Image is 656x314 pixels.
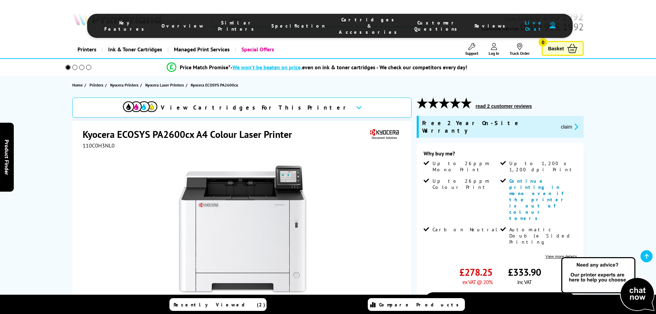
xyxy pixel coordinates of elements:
a: Basket 0 [542,41,584,56]
img: Open Live Chat window [560,256,656,313]
span: Kyocera Laser Printers [145,81,184,89]
span: 110C0H3NL0 [83,142,115,149]
a: Special Offers [235,41,279,58]
span: Specification [271,23,325,29]
a: Printers [72,41,102,58]
a: Kyocera Printers [110,81,140,89]
span: Free 2 Year On-Site Warranty [422,119,555,134]
span: Up to 26ppm Colour Print [433,178,499,190]
div: - even on ink & toner cartridges - We check our competitors every day! [230,64,467,71]
a: Kyocera ECOSYS PA2600cx [191,81,240,89]
span: Compare Products [379,302,462,308]
h1: Kyocera ECOSYS PA2600cx A4 Colour Laser Printer [83,128,299,141]
span: Overview [162,23,204,29]
span: Live Chat [523,20,546,32]
span: £333.90 [508,266,541,278]
img: View Cartridges [123,101,157,112]
span: Support [465,51,478,56]
a: Home [72,81,84,89]
span: 0 [539,38,547,47]
a: Printers [90,81,105,89]
span: Ink & Toner Cartridges [108,41,162,58]
button: promo-description [559,123,581,131]
a: Ink & Toner Cartridges [102,41,167,58]
span: Kyocera ECOSYS PA2600cx [191,81,238,89]
span: Up to 26ppm Mono Print [433,160,499,173]
button: read 2 customer reviews [473,103,534,109]
span: Basket [548,44,564,53]
span: Continue printing in mono even if the printer is out of colour toners [509,178,567,221]
a: Log In [489,43,499,56]
span: Kyocera Printers [110,81,138,89]
a: Add to Basket [424,292,577,312]
span: Log In [489,51,499,56]
img: Kyocera ECOSYS PA2600cx [175,163,310,298]
span: ex VAT @ 20% [462,278,492,285]
div: Why buy me? [424,150,577,160]
a: Recently Viewed (2) [169,298,267,311]
a: Managed Print Services [167,41,235,58]
span: View Cartridges For This Printer [161,104,350,111]
a: Track Order [510,43,530,56]
span: Key Features [104,20,148,32]
span: Home [72,81,83,89]
a: View more details [545,254,577,259]
img: Kyocera [368,128,400,141]
span: Automatic Double Sided Printing [509,226,575,245]
li: modal_Promise [56,61,579,73]
span: Reviews [475,23,509,29]
img: user-headset-duotone.svg [550,22,555,29]
span: We won’t be beaten on price, [232,64,302,71]
span: Cartridges & Accessories [339,17,400,35]
span: Printers [90,81,103,89]
span: Price Match Promise* [180,64,230,71]
span: Product Finder [3,139,10,175]
span: Recently Viewed (2) [174,302,265,308]
span: Up to 1,200 x 1,200 dpi Print [509,160,575,173]
a: Kyocera Laser Printers [145,81,186,89]
a: Compare Products [368,298,465,311]
span: Customer Questions [414,20,461,32]
span: inc VAT [517,278,532,285]
a: Support [465,43,478,56]
span: Similar Printers [218,20,258,32]
span: £278.25 [459,266,492,278]
span: Carbon Neutral [433,226,498,233]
